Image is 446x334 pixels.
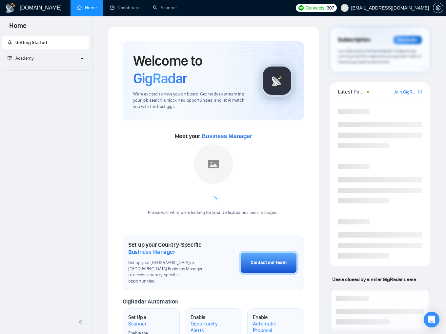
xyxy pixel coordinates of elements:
span: Business Manager [202,133,252,139]
span: user [342,6,347,10]
img: logo [5,3,16,13]
li: Academy Homepage [2,68,89,72]
span: Home [4,21,32,35]
h1: Welcome to [133,52,250,87]
h1: Set up your Country-Specific [128,241,206,256]
span: loading [209,196,218,205]
span: fund-projection-screen [8,56,12,60]
span: Business Manager [128,248,175,256]
span: Connects: [306,4,325,11]
div: Open Intercom Messenger [424,312,439,327]
img: placeholder.png [194,144,233,184]
span: Opportunity Alerts [191,321,221,333]
h1: Set Up a [128,314,158,327]
span: Academy [15,55,33,61]
img: upwork-logo.png [298,5,304,10]
a: searchScanner [153,5,177,10]
span: Scanner [128,321,147,327]
button: setting [433,3,443,13]
span: GigRadar Automation [123,298,178,305]
span: Latest Posts from the GigRadar Community [338,88,365,96]
span: export [418,89,422,94]
a: Join GigRadar Slack Community [394,89,417,96]
span: Getting Started [15,40,47,45]
a: homeHome [77,5,97,10]
span: rocket [8,40,12,45]
span: Set up your [GEOGRAPHIC_DATA] or [GEOGRAPHIC_DATA] Business Manager to access country-specific op... [128,260,206,285]
span: setting [433,5,443,10]
span: Your subscription will be renewed. To keep things running smoothly, make sure your payment method... [338,49,421,64]
span: Subscription [338,34,370,46]
span: Deals closed by similar GigRadar users [330,274,418,285]
span: double-left [78,319,85,325]
a: dashboardDashboard [110,5,140,10]
div: Please wait while we're looking for your dedicated business manager... [144,210,283,216]
li: Getting Started [2,36,89,49]
a: export [418,89,422,95]
img: gigradar-logo.png [261,64,294,97]
a: setting [433,5,443,10]
span: Academy [8,55,33,61]
span: Meet your [175,133,252,140]
button: Contact our team [239,251,298,275]
span: We're excited to have you on board. Get ready to streamline your job search, unlock new opportuni... [133,91,250,110]
div: Reminder [393,36,422,44]
div: Contact our team [251,259,287,266]
h1: Enable [191,314,221,333]
span: 307 [327,4,334,11]
span: GigRadar [133,70,187,87]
